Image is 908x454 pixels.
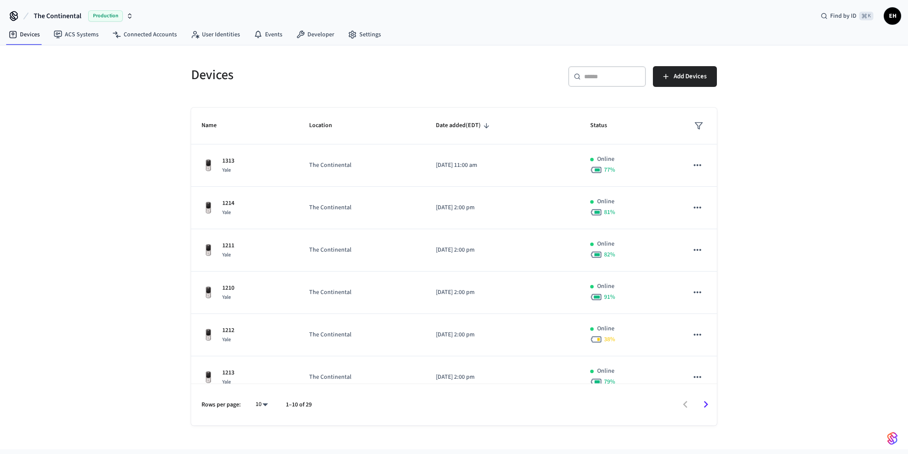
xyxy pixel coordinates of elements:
[201,400,241,409] p: Rows per page:
[597,240,614,249] p: Online
[222,251,231,259] span: Yale
[436,373,569,382] p: [DATE] 2:00 pm
[309,203,415,212] p: The Continental
[222,157,234,166] p: 1313
[286,400,312,409] p: 1–10 of 29
[222,166,231,174] span: Yale
[222,368,234,377] p: 1213
[653,66,717,87] button: Add Devices
[309,373,415,382] p: The Continental
[436,288,569,297] p: [DATE] 2:00 pm
[222,294,231,301] span: Yale
[590,119,618,132] span: Status
[341,27,388,42] a: Settings
[597,197,614,206] p: Online
[597,367,614,376] p: Online
[289,27,341,42] a: Developer
[222,326,234,335] p: 1212
[251,398,272,411] div: 10
[604,250,615,259] span: 82 %
[2,27,47,42] a: Devices
[309,288,415,297] p: The Continental
[47,27,106,42] a: ACS Systems
[201,371,215,384] img: Yale Assure Touchscreen Wifi Smart Lock, Satin Nickel, Front
[436,246,569,255] p: [DATE] 2:00 pm
[597,155,614,164] p: Online
[830,12,857,20] span: Find by ID
[604,208,615,217] span: 81 %
[674,71,707,82] span: Add Devices
[222,284,234,293] p: 1210
[191,66,449,84] h5: Devices
[887,432,898,445] img: SeamLogoGradient.69752ec5.svg
[222,199,234,208] p: 1214
[436,119,492,132] span: Date added(EDT)
[696,394,716,415] button: Go to next page
[201,243,215,257] img: Yale Assure Touchscreen Wifi Smart Lock, Satin Nickel, Front
[201,201,215,215] img: Yale Assure Touchscreen Wifi Smart Lock, Satin Nickel, Front
[814,8,880,24] div: Find by ID⌘ K
[597,324,614,333] p: Online
[34,11,81,21] span: The Continental
[309,161,415,170] p: The Continental
[184,27,247,42] a: User Identities
[436,161,569,170] p: [DATE] 11:00 am
[309,246,415,255] p: The Continental
[309,119,343,132] span: Location
[604,335,615,344] span: 38 %
[222,336,231,343] span: Yale
[201,159,215,173] img: Yale Assure Touchscreen Wifi Smart Lock, Satin Nickel, Front
[604,293,615,301] span: 91 %
[201,119,228,132] span: Name
[88,10,123,22] span: Production
[309,330,415,339] p: The Continental
[201,286,215,300] img: Yale Assure Touchscreen Wifi Smart Lock, Satin Nickel, Front
[885,8,900,24] span: EH
[604,166,615,174] span: 77 %
[859,12,873,20] span: ⌘ K
[222,209,231,216] span: Yale
[436,330,569,339] p: [DATE] 2:00 pm
[604,377,615,386] span: 79 %
[222,378,231,386] span: Yale
[597,282,614,291] p: Online
[247,27,289,42] a: Events
[222,241,234,250] p: 1211
[436,203,569,212] p: [DATE] 2:00 pm
[201,328,215,342] img: Yale Assure Touchscreen Wifi Smart Lock, Satin Nickel, Front
[884,7,901,25] button: EH
[106,27,184,42] a: Connected Accounts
